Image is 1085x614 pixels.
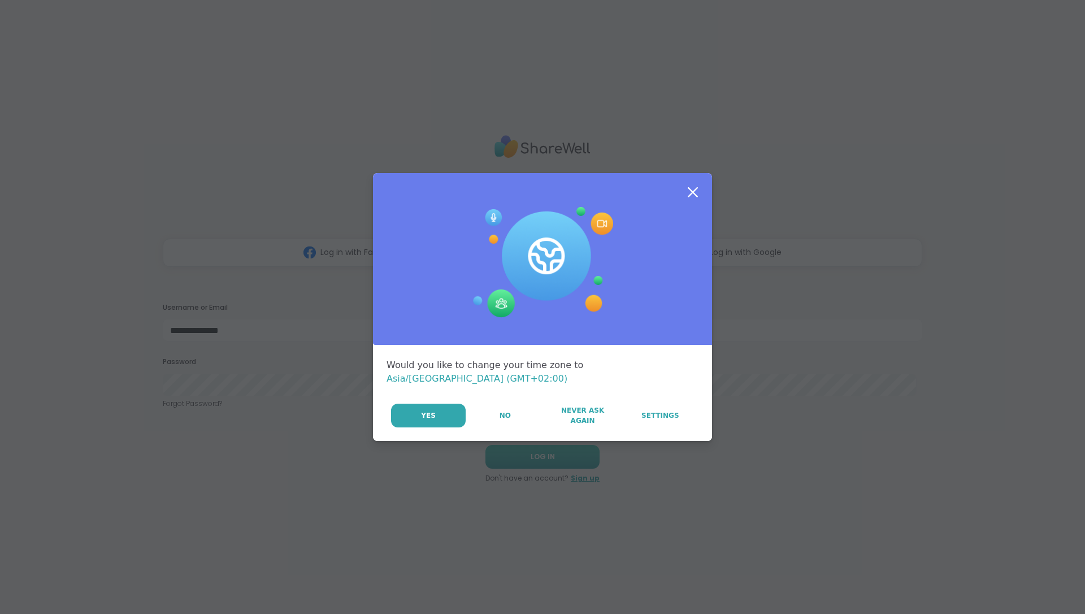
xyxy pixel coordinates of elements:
[500,410,511,421] span: No
[421,410,436,421] span: Yes
[622,404,698,427] a: Settings
[544,404,620,427] button: Never Ask Again
[472,207,613,318] img: Session Experience
[641,410,679,421] span: Settings
[387,358,698,386] div: Would you like to change your time zone to
[387,373,567,384] span: Asia/[GEOGRAPHIC_DATA] (GMT+02:00)
[467,404,543,427] button: No
[550,405,615,426] span: Never Ask Again
[391,404,466,427] button: Yes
